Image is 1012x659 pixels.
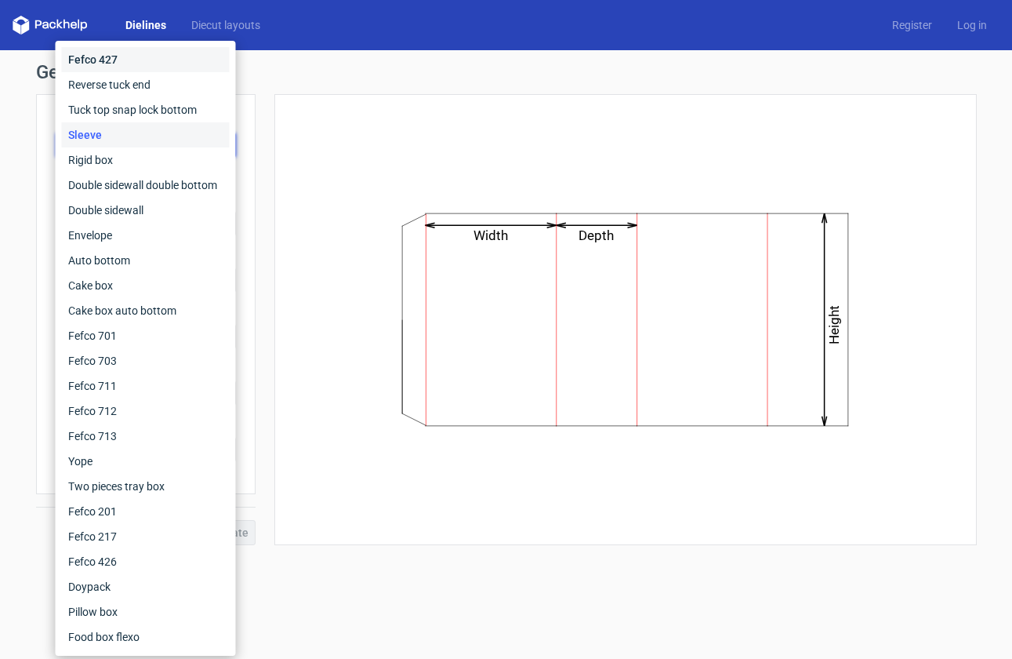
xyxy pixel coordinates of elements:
[62,147,230,173] div: Rigid box
[62,624,230,650] div: Food box flexo
[62,399,230,424] div: Fefco 712
[62,173,230,198] div: Double sidewall double bottom
[62,323,230,348] div: Fefco 701
[62,549,230,574] div: Fefco 426
[62,348,230,373] div: Fefco 703
[62,273,230,298] div: Cake box
[945,17,999,33] a: Log in
[62,599,230,624] div: Pillow box
[62,474,230,499] div: Two pieces tray box
[826,305,842,344] text: Height
[62,298,230,323] div: Cake box auto bottom
[62,72,230,97] div: Reverse tuck end
[62,97,230,122] div: Tuck top snap lock bottom
[62,47,230,72] div: Fefco 427
[62,248,230,273] div: Auto bottom
[62,449,230,474] div: Yope
[36,63,977,82] h1: Generate new dieline
[62,198,230,223] div: Double sidewall
[880,17,945,33] a: Register
[62,122,230,147] div: Sleeve
[113,17,179,33] a: Dielines
[473,228,508,243] text: Width
[579,228,614,243] text: Depth
[62,574,230,599] div: Doypack
[62,373,230,399] div: Fefco 711
[62,524,230,549] div: Fefco 217
[62,223,230,248] div: Envelope
[62,424,230,449] div: Fefco 713
[62,499,230,524] div: Fefco 201
[179,17,273,33] a: Diecut layouts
